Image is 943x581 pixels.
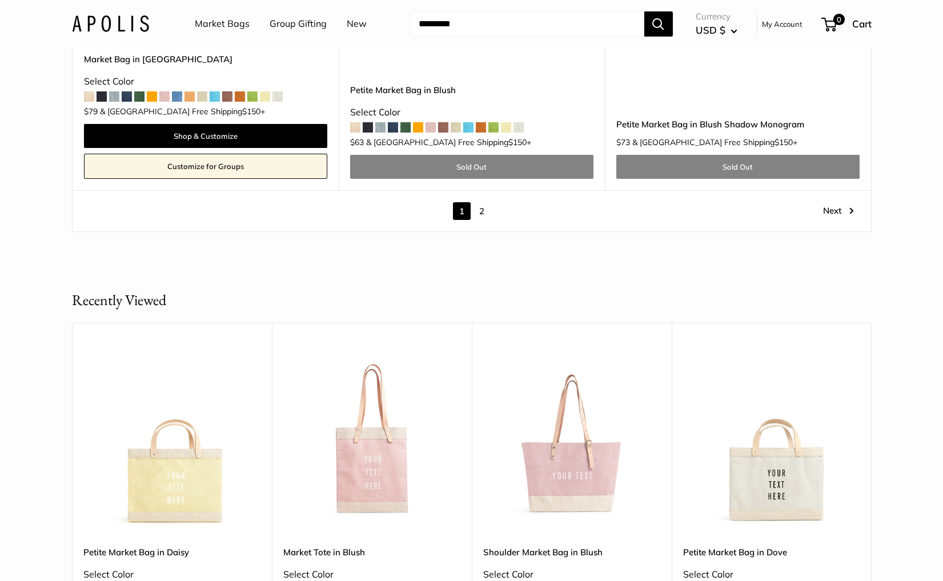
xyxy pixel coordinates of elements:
button: USD $ [696,21,737,39]
div: Select Color [350,104,593,121]
span: & [GEOGRAPHIC_DATA] Free Shipping + [100,107,265,115]
a: My Account [762,17,802,31]
img: Shoulder Market Bag in Blush [483,351,660,528]
span: 0 [833,14,844,25]
span: Currency [696,9,737,25]
a: Customize for Groups [84,154,327,179]
span: & [GEOGRAPHIC_DATA] Free Shipping + [366,138,531,146]
a: Next [823,202,854,220]
a: Petite Market Bag in DaisyPetite Market Bag in Daisy [83,351,260,528]
input: Search... [410,11,644,37]
a: Market Tote in Blush [283,546,460,559]
a: 2 [473,202,491,220]
button: Search [644,11,673,37]
a: Shoulder Market Bag in BlushShoulder Market Bag in Blush [483,351,660,528]
iframe: Sign Up via Text for Offers [9,538,122,572]
a: Market Bags [195,15,250,33]
img: Petite Market Bag in Daisy [83,351,260,528]
span: $63 [350,137,364,147]
a: Petite Market Bag in Daisy [83,546,260,559]
div: Select Color [84,73,327,90]
a: 0 Cart [822,15,872,33]
a: Petite Market Bag in Dove [683,546,860,559]
span: $150 [242,106,260,117]
a: Petite Market Bag in DovePetite Market Bag in Dove [683,351,860,528]
span: $79 [84,106,98,117]
img: Petite Market Bag in Dove [683,351,860,528]
a: Market Tote in BlushMarket Tote in Blush [283,351,460,528]
a: Market Bag in [GEOGRAPHIC_DATA] [84,53,327,66]
img: Apolis [72,15,149,32]
a: Shoulder Market Bag in Blush [483,546,660,559]
a: Petite Market Bag in Blush Shadow Monogram [616,118,860,131]
span: USD $ [696,24,725,36]
a: Petite Market Bag in Blush [350,83,593,97]
span: $150 [775,137,793,147]
img: Market Tote in Blush [283,351,460,528]
span: & [GEOGRAPHIC_DATA] Free Shipping + [632,138,797,146]
span: $73 [616,137,630,147]
a: Group Gifting [270,15,327,33]
a: Sold Out [350,155,593,179]
a: Sold Out [616,155,860,179]
span: Cart [852,18,872,30]
a: Shop & Customize [84,124,327,148]
h2: Recently Viewed [72,289,166,311]
span: 1 [453,202,471,220]
a: New [347,15,367,33]
span: $150 [508,137,527,147]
